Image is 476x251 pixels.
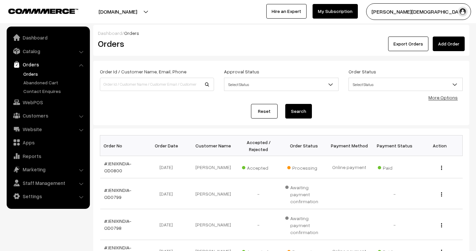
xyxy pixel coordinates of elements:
[8,32,88,43] a: Dashboard
[441,223,442,227] img: Menu
[372,209,417,240] td: -
[8,7,67,15] a: COMMMERCE
[458,7,468,17] img: user
[372,178,417,209] td: -
[191,156,236,178] td: [PERSON_NAME]
[100,68,186,75] label: Order Id / Customer Name, Email, Phone
[287,163,321,171] span: Processing
[428,95,458,100] a: More Options
[417,135,462,156] th: Action
[98,30,465,37] div: /
[8,190,88,202] a: Settings
[366,3,471,20] button: [PERSON_NAME][DEMOGRAPHIC_DATA]
[8,45,88,57] a: Catalog
[349,78,463,91] span: Select Status
[191,178,236,209] td: [PERSON_NAME]
[441,192,442,197] img: Menu
[124,30,139,36] span: Orders
[8,136,88,148] a: Apps
[327,156,372,178] td: Online payment
[285,104,312,119] button: Search
[104,161,131,173] a: #JENIXINDIA-OD0800
[441,166,442,170] img: Menu
[224,78,338,91] span: Select Status
[8,96,88,108] a: WebPOS
[349,79,462,90] span: Select Status
[236,209,281,240] td: -
[224,79,338,90] span: Select Status
[8,123,88,135] a: Website
[313,4,358,19] a: My Subscription
[8,150,88,162] a: Reports
[372,135,417,156] th: Payment Status
[145,209,191,240] td: [DATE]
[285,213,323,236] span: Awaiting payment confirmation
[145,156,191,178] td: [DATE]
[285,182,323,205] span: Awaiting payment confirmation
[104,187,131,200] a: #JENIXINDIA-OD0799
[100,78,214,91] input: Order Id / Customer Name / Customer Email / Customer Phone
[349,68,376,75] label: Order Status
[8,9,78,14] img: COMMMERCE
[22,79,88,86] a: Abandoned Cart
[327,135,372,156] th: Payment Method
[8,163,88,175] a: Marketing
[281,135,327,156] th: Order Status
[236,178,281,209] td: -
[191,135,236,156] th: Customer Name
[191,209,236,240] td: [PERSON_NAME]
[75,3,160,20] button: [DOMAIN_NAME]
[433,37,465,51] a: Add Order
[145,178,191,209] td: [DATE]
[8,58,88,70] a: Orders
[224,68,259,75] label: Approval Status
[145,135,191,156] th: Order Date
[100,135,145,156] th: Order No
[242,163,275,171] span: Accepted
[98,39,213,49] h2: Orders
[266,4,307,19] a: Hire an Expert
[8,110,88,122] a: Customers
[104,218,131,231] a: #JENIXINDIA-OD0798
[388,37,428,51] button: Export Orders
[98,30,122,36] a: Dashboard
[251,104,278,119] a: Reset
[236,135,281,156] th: Accepted / Rejected
[378,163,411,171] span: Paid
[8,177,88,189] a: Staff Management
[22,88,88,95] a: Contact Enquires
[22,70,88,77] a: Orders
